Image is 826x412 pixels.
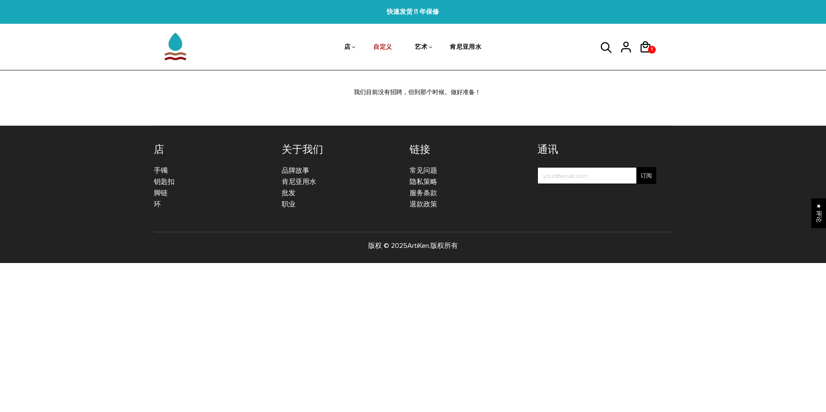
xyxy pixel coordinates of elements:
[154,240,672,251] p: 版权 © 2025 .版权所有
[415,43,427,51] font: 艺术
[154,143,269,156] h4: 店
[282,189,295,197] a: 批发
[154,189,168,197] a: 脚链
[282,143,397,156] h4: 关于我们
[811,198,826,228] div: 单击以打开 Judge.me 浮动评论选项卡
[282,200,295,209] a: 职业
[410,189,437,197] a: 服务条款
[537,143,656,156] h4: 通讯
[649,44,655,56] span: 1
[410,166,437,175] a: 常见问题
[407,241,429,250] a: ArtiKen
[410,177,437,186] a: 隐私策略
[344,43,351,51] font: 店
[154,177,175,186] a: 钥匙扣
[154,166,168,175] a: 手镯
[537,167,656,184] input: your@email.com
[282,166,309,175] a: 品牌故事
[282,177,316,186] a: 肯尼亚用水
[636,167,656,184] input: 订阅
[450,25,482,71] a: 肯尼亚用水
[253,7,573,17] span: 快速发货 |1 年保修
[147,88,687,98] div: 我们目前没有招聘，但到那个时候。做好准备！
[154,200,161,209] a: 环
[373,25,392,71] a: 自定义
[410,143,524,156] h4: 链接
[415,25,427,71] a: 艺术
[639,56,658,57] a: 1
[410,200,437,209] a: 退款政策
